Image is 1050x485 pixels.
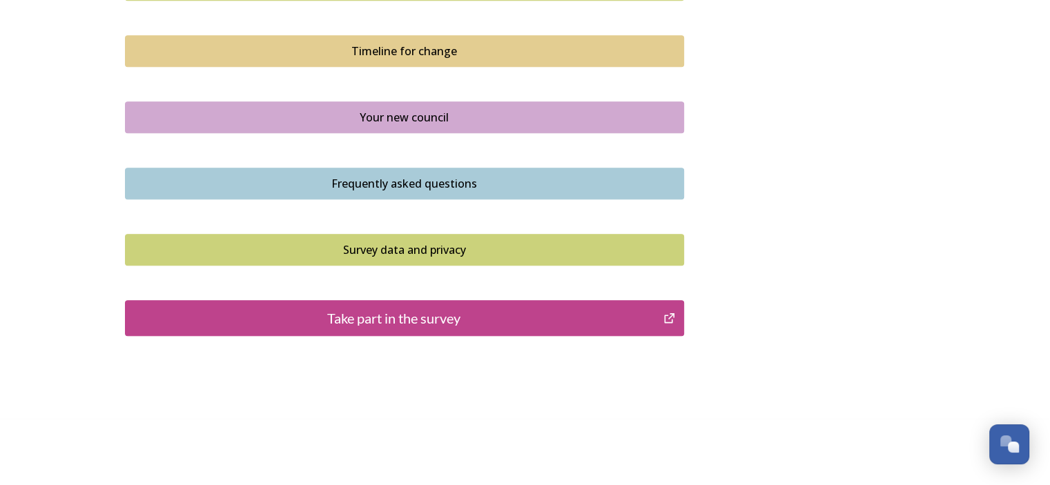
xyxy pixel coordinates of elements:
[133,109,677,126] div: Your new council
[125,168,684,199] button: Frequently asked questions
[133,308,657,328] div: Take part in the survey
[125,101,684,133] button: Your new council
[125,300,684,336] button: Take part in the survey
[125,35,684,67] button: Timeline for change
[133,241,677,258] div: Survey data and privacy
[125,234,684,266] button: Survey data and privacy
[133,43,677,59] div: Timeline for change
[133,175,677,192] div: Frequently asked questions
[989,424,1029,464] button: Open Chat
